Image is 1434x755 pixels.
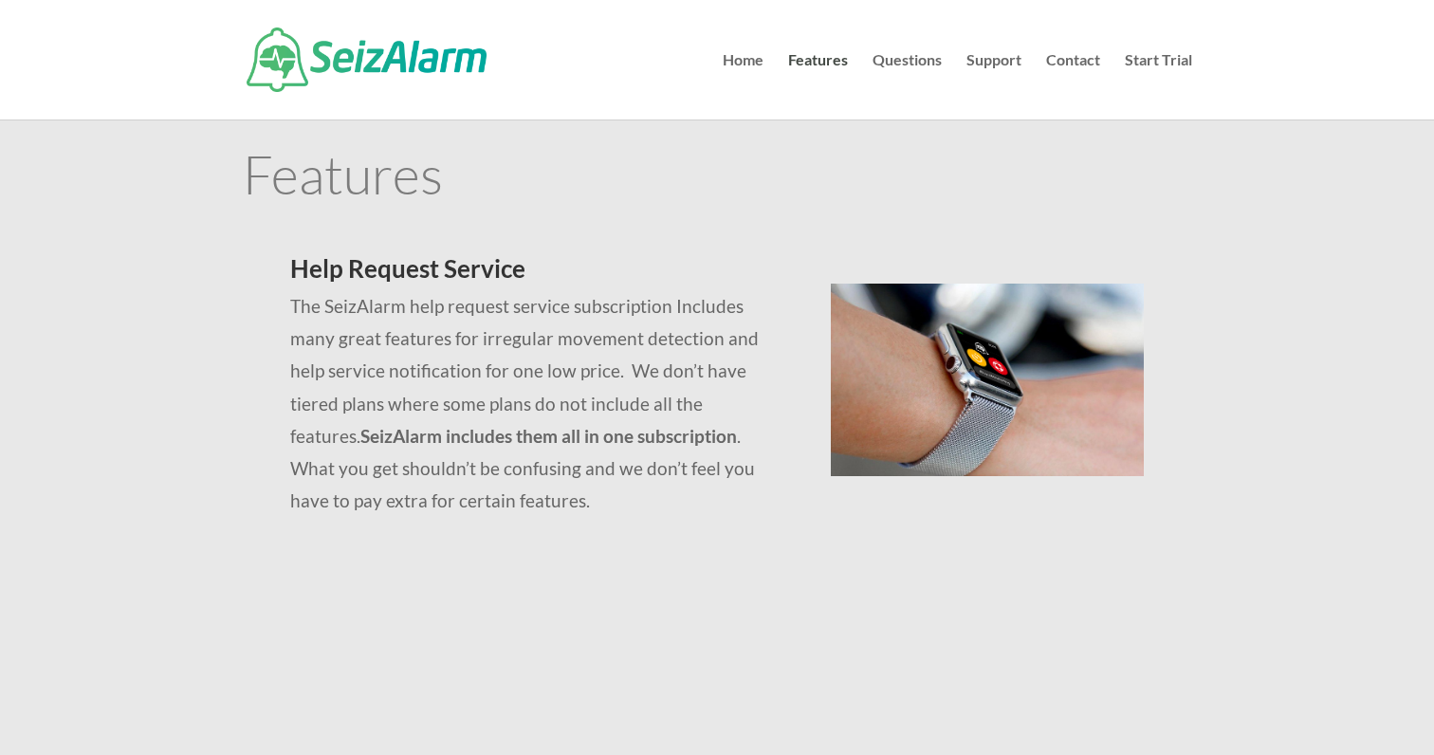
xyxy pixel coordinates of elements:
[1125,53,1192,120] a: Start Trial
[831,284,1145,476] img: seizalarm-on-wrist
[1265,681,1413,734] iframe: Help widget launcher
[243,147,1192,210] h1: Features
[247,28,487,92] img: SeizAlarm
[290,256,784,290] h2: Help Request Service
[360,425,737,447] strong: SeizAlarm includes them all in one subscription
[1046,53,1100,120] a: Contact
[966,53,1021,120] a: Support
[873,53,942,120] a: Questions
[290,290,784,517] p: The SeizAlarm help request service subscription Includes many great features for irregular moveme...
[723,53,763,120] a: Home
[788,53,848,120] a: Features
